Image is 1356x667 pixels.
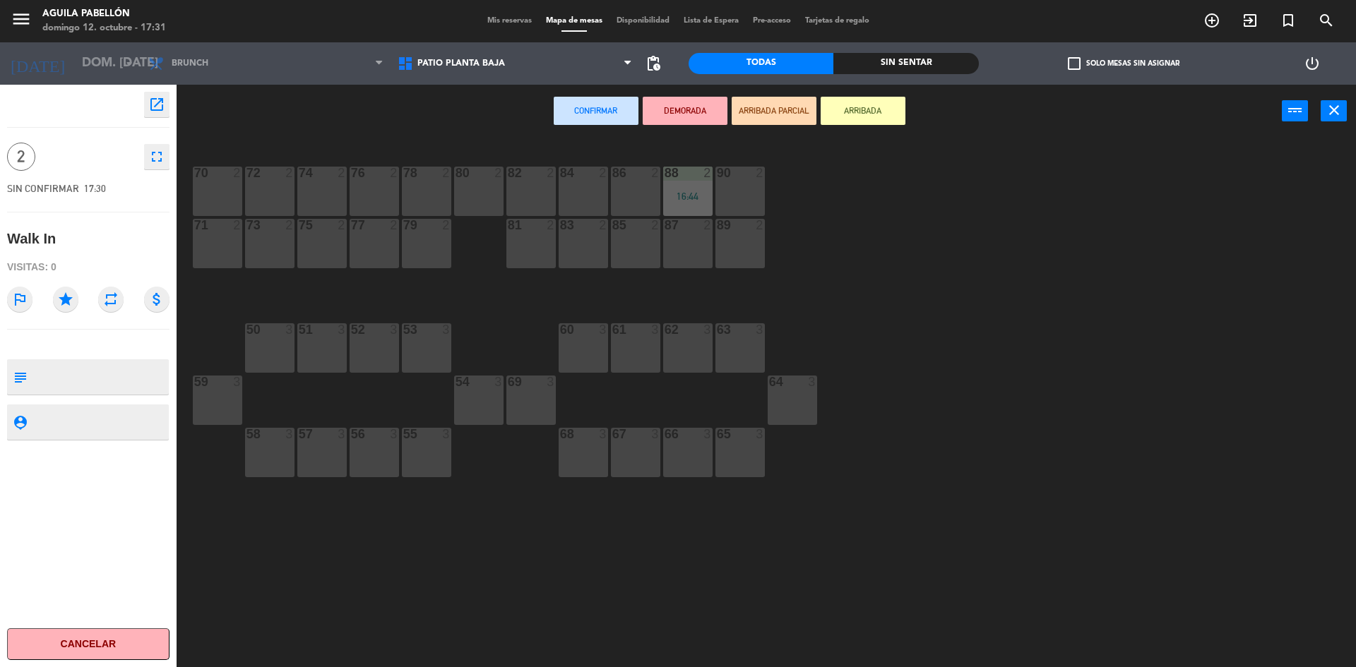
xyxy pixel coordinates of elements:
[7,143,35,171] span: 2
[7,255,169,280] div: Visitas: 0
[756,219,764,232] div: 2
[1280,12,1297,29] i: turned_in_not
[554,97,638,125] button: Confirmar
[599,323,607,336] div: 3
[98,287,124,312] i: repeat
[560,219,561,232] div: 83
[717,167,718,179] div: 90
[599,167,607,179] div: 2
[403,219,404,232] div: 79
[689,53,833,74] div: Todas
[148,96,165,113] i: open_in_new
[599,428,607,440] div: 3
[194,375,195,388] div: 59
[494,375,503,388] div: 3
[508,167,509,179] div: 82
[338,428,346,440] div: 3
[612,323,613,336] div: 61
[172,59,208,68] span: Brunch
[609,17,677,25] span: Disponibilidad
[769,375,770,388] div: 64
[11,8,32,30] i: menu
[390,428,398,440] div: 3
[84,183,106,194] span: 17:30
[390,323,398,336] div: 3
[144,92,169,117] button: open_in_new
[746,17,798,25] span: Pre-acceso
[442,167,451,179] div: 2
[1242,12,1259,29] i: exit_to_app
[717,219,718,232] div: 89
[560,428,561,440] div: 68
[442,219,451,232] div: 2
[677,17,746,25] span: Lista de Espera
[1068,57,1081,70] span: check_box_outline_blank
[338,167,346,179] div: 2
[338,219,346,232] div: 2
[1321,100,1347,121] button: close
[390,219,398,232] div: 2
[703,167,712,179] div: 2
[7,628,169,660] button: Cancelar
[351,323,352,336] div: 52
[612,219,613,232] div: 85
[717,323,718,336] div: 63
[508,375,509,388] div: 69
[351,219,352,232] div: 77
[12,369,28,385] i: subject
[338,323,346,336] div: 3
[285,167,294,179] div: 2
[7,287,32,312] i: outlined_flag
[547,167,555,179] div: 2
[494,167,503,179] div: 2
[643,97,727,125] button: DEMORADA
[442,323,451,336] div: 3
[1304,55,1321,72] i: power_settings_new
[1318,12,1335,29] i: search
[833,53,978,74] div: Sin sentar
[11,8,32,35] button: menu
[148,148,165,165] i: fullscreen
[732,97,816,125] button: ARRIBADA PARCIAL
[7,183,79,194] span: SIN CONFIRMAR
[756,428,764,440] div: 3
[645,55,662,72] span: pending_actions
[703,219,712,232] div: 2
[703,428,712,440] div: 3
[663,191,713,201] div: 16:44
[53,287,78,312] i: star
[717,428,718,440] div: 65
[121,55,138,72] i: arrow_drop_down
[703,323,712,336] div: 3
[42,7,166,21] div: Aguila Pabellón
[144,287,169,312] i: attach_money
[351,428,352,440] div: 56
[808,375,816,388] div: 3
[390,167,398,179] div: 2
[233,167,242,179] div: 2
[1068,57,1179,70] label: Solo mesas sin asignar
[1282,100,1308,121] button: power_input
[351,167,352,179] div: 76
[599,219,607,232] div: 2
[651,167,660,179] div: 2
[1326,102,1343,119] i: close
[508,219,509,232] div: 81
[442,428,451,440] div: 3
[480,17,539,25] span: Mis reservas
[403,428,404,440] div: 55
[403,323,404,336] div: 53
[194,219,195,232] div: 71
[285,323,294,336] div: 3
[403,167,404,179] div: 78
